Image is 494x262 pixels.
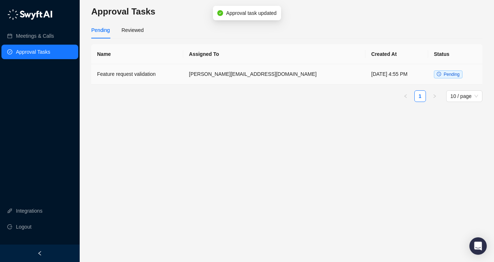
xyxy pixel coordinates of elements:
[429,90,440,102] li: Next Page
[400,90,411,102] li: Previous Page
[365,64,428,85] td: [DATE] 4:55 PM
[469,237,487,255] div: Open Intercom Messenger
[403,94,408,98] span: left
[365,44,428,64] th: Created At
[121,26,143,34] div: Reviewed
[16,29,54,43] a: Meetings & Calls
[16,45,50,59] a: Approval Tasks
[16,220,32,234] span: Logout
[91,44,183,64] th: Name
[91,64,183,85] td: Feature request validation
[437,72,441,76] span: clock-circle
[432,94,437,98] span: right
[217,10,223,16] span: check-circle
[451,91,478,102] span: 10 / page
[183,64,365,85] td: [PERSON_NAME][EMAIL_ADDRESS][DOMAIN_NAME]
[415,91,426,102] a: 1
[183,44,365,64] th: Assigned To
[444,72,460,77] span: Pending
[7,224,12,229] span: logout
[446,90,482,102] div: Page Size
[414,90,426,102] li: 1
[91,6,482,17] h3: Approval Tasks
[16,204,42,218] a: Integrations
[428,44,482,64] th: Status
[429,90,440,102] button: right
[226,9,276,17] span: Approval task updated
[400,90,411,102] button: left
[37,251,42,256] span: left
[7,9,53,20] img: logo-05li4sbe.png
[91,26,110,34] div: Pending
